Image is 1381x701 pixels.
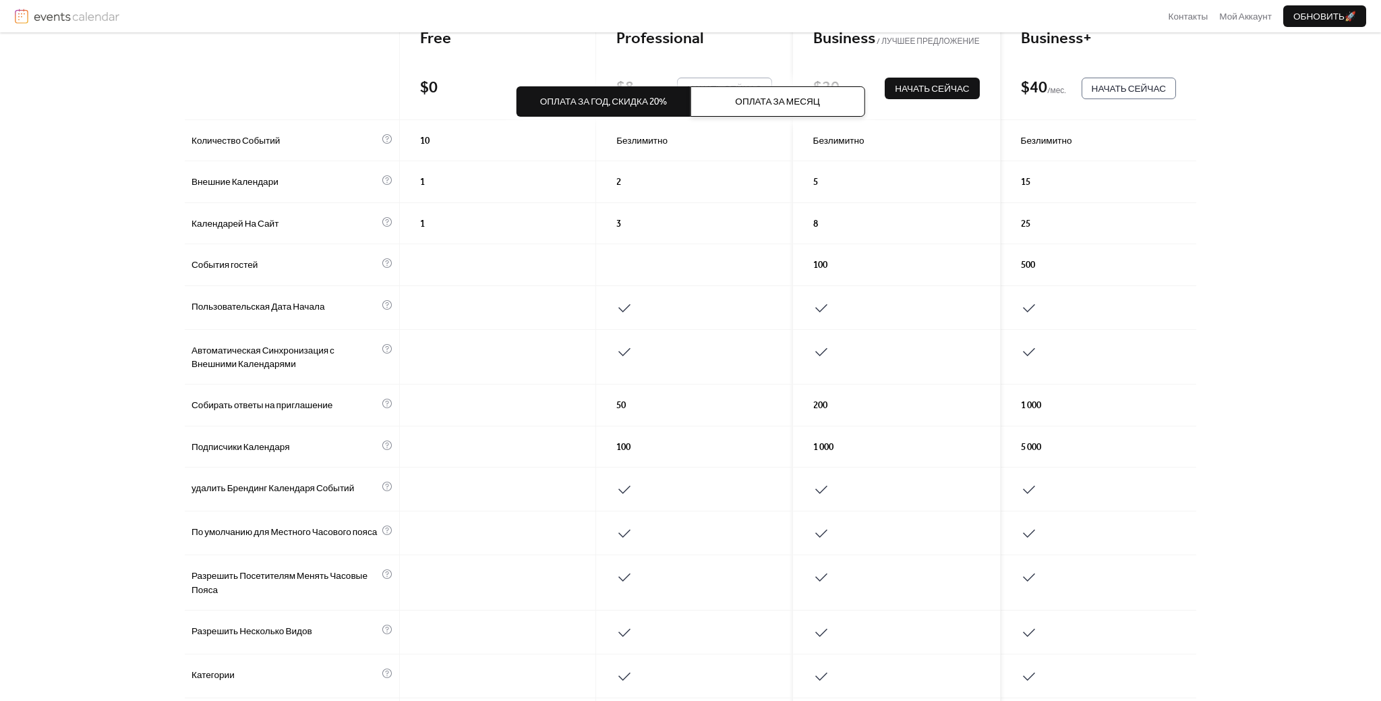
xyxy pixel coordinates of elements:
[885,78,979,99] button: Начать Сейчас
[1021,134,1072,148] span: Безлимитно
[1219,9,1272,23] a: Мой Аккаунт
[690,86,864,116] button: Оплата За Месяц
[1047,84,1067,98] span: / мес.
[1021,258,1035,272] span: 500
[1021,29,1176,49] div: Business+
[15,9,28,24] img: logo
[1021,399,1041,412] span: 1 000
[875,35,980,49] span: ЛУЧШЕЕ ПРЕДЛОЖЕНИЕ
[192,134,378,148] span: Количество Событий
[616,399,626,412] span: 50
[192,625,378,641] span: Разрешить Несколько Видов
[813,175,818,189] span: 5
[813,399,827,412] span: 200
[420,217,425,231] span: 1
[813,441,833,454] span: 1 000
[420,175,425,189] span: 1
[1021,217,1030,231] span: 25
[192,217,378,231] span: Календарей На Сайт
[813,29,980,49] div: Business
[192,344,378,372] span: Автоматическая Синхронизация с Внешними Календарями
[1293,10,1356,24] span: Обновить 🚀
[895,82,969,96] span: Начать Сейчас
[192,526,378,542] span: По умолчанию для Местного Часового пояса
[192,441,378,454] span: Подписчики Календаря
[616,441,630,454] span: 100
[616,217,621,231] span: 3
[34,9,119,24] img: logotype
[192,482,378,498] span: удалить Брендинг Календаря Событий
[1092,82,1166,96] span: Начать Сейчас
[1169,9,1208,23] a: Контакты
[192,399,378,412] span: Собирать ответы на приглашение
[192,669,378,685] span: Категории
[1021,78,1047,99] div: $ 40
[420,134,430,148] span: 10
[420,78,438,99] div: $ 0
[1021,441,1041,454] span: 5 000
[1082,78,1176,99] button: Начать Сейчас
[616,175,621,189] span: 2
[192,175,378,189] span: Внешние Календари
[192,258,378,272] span: События гостей
[1169,10,1208,24] span: Контакты
[517,86,690,116] button: Оплата За Год, скидка 20%
[540,95,667,109] span: Оплата За Год, скидка 20%
[813,258,827,272] span: 100
[192,569,378,597] span: Разрешить Посетителям Менять Часовые Пояса
[1219,10,1272,24] span: Мой Аккаунт
[192,300,378,316] span: Пользовательская Дата Начала
[813,217,818,231] span: 8
[420,29,575,49] div: Free
[1021,175,1030,189] span: 15
[735,95,820,109] span: Оплата За Месяц
[1283,5,1366,27] button: Обновить🚀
